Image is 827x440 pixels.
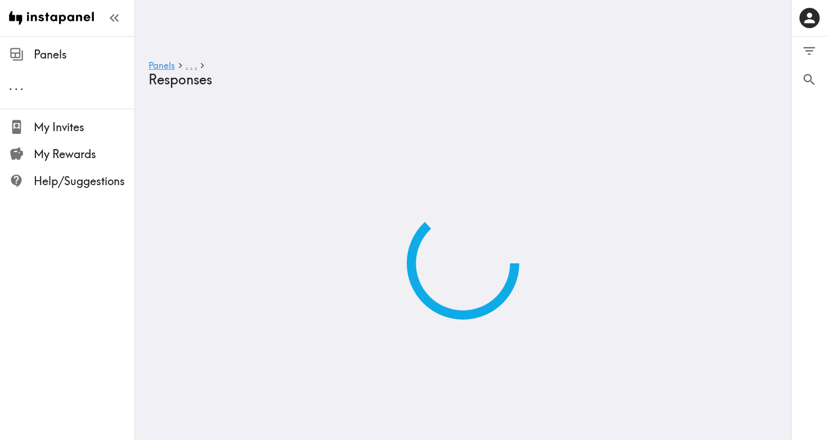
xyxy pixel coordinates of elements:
span: . [190,60,192,71]
span: My Rewards [34,146,134,162]
span: . [15,79,18,93]
button: Filter Responses [792,37,827,65]
button: Search [792,65,827,94]
a: Panels [149,61,175,71]
span: . [195,60,197,71]
span: Help/Suggestions [34,173,134,189]
span: Panels [34,47,134,62]
span: . [20,79,24,93]
span: Search [802,72,817,87]
span: Filter Responses [802,43,817,59]
span: . [186,60,188,71]
a: ... [186,61,197,71]
h4: Responses [149,71,768,88]
span: My Invites [34,119,134,135]
span: . [9,79,12,93]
